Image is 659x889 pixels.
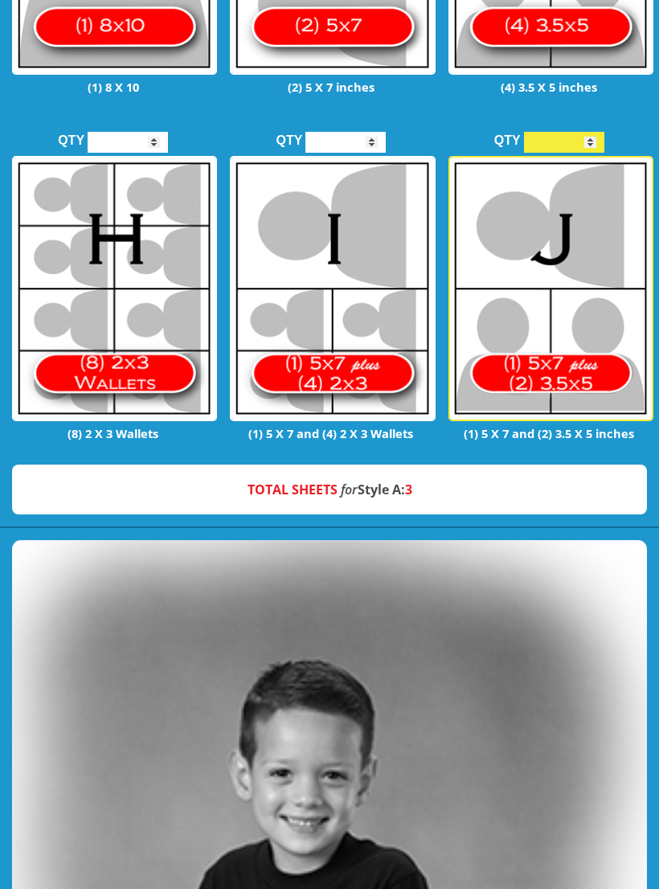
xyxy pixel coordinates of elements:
p: (1) 5 X 7 and (4) 2 X 3 Wallets [230,426,432,440]
em: for [341,481,358,498]
p: (1) 5 X 7 and (2) 3.5 X 5 inches [448,426,650,440]
span: Total Sheets [248,481,338,498]
strong: Style A: [248,481,412,498]
img: J [448,156,653,421]
label: QTY [276,116,303,155]
img: H [12,156,217,421]
p: (1) 8 X 10 [12,80,214,94]
p: (2) 5 X 7 inches [230,80,432,94]
p: (8) 2 X 3 Wallets [12,426,214,440]
span: 3 [405,481,412,498]
img: I [230,156,435,421]
label: QTY [494,116,521,155]
p: (4) 3.5 X 5 inches [448,80,650,94]
label: QTY [58,116,84,155]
